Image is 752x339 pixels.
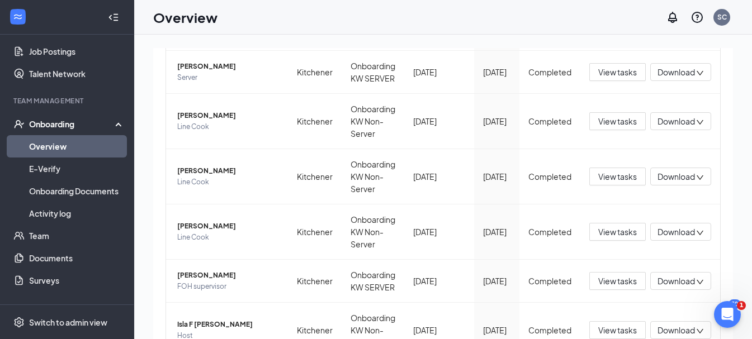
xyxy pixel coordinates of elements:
span: [PERSON_NAME] [177,61,279,72]
span: [PERSON_NAME] [177,165,279,176]
div: Switch to admin view [29,317,107,328]
span: Line Cook [177,232,279,243]
span: Download [658,171,695,183]
div: Team Management [13,96,122,106]
svg: WorkstreamLogo [12,11,23,22]
button: View tasks [589,168,646,185]
div: Completed [528,66,571,78]
td: Kitchener [288,51,342,94]
span: [PERSON_NAME] [177,270,279,281]
button: View tasks [589,112,646,130]
span: View tasks [598,170,637,183]
span: down [696,174,704,182]
td: Kitchener [288,94,342,149]
span: Server [177,72,279,83]
span: View tasks [598,275,637,287]
a: Talent Network [29,63,125,85]
a: Team [29,225,125,247]
span: Isla F [PERSON_NAME] [177,319,279,330]
button: View tasks [589,223,646,241]
div: [DATE] [413,275,465,287]
button: View tasks [589,63,646,81]
td: Onboarding KW SERVER [342,260,404,303]
div: [DATE] [413,66,465,78]
button: View tasks [589,272,646,290]
svg: Collapse [108,12,119,23]
span: down [696,327,704,335]
svg: QuestionInfo [690,11,704,24]
svg: UserCheck [13,118,25,130]
div: [DATE] [413,226,465,238]
span: 1 [737,301,746,310]
span: Download [658,226,695,238]
div: [DATE] [483,324,510,336]
div: Completed [528,275,571,287]
div: Completed [528,115,571,127]
button: View tasks [589,321,646,339]
div: [DATE] [413,115,465,127]
div: [DATE] [483,275,510,287]
span: View tasks [598,324,637,336]
td: Onboarding KW SERVER [342,51,404,94]
a: Overview [29,135,125,157]
td: Kitchener [288,149,342,204]
span: [PERSON_NAME] [177,221,279,232]
a: Activity log [29,202,125,225]
div: Onboarding [29,118,115,130]
div: [DATE] [483,66,510,78]
div: [DATE] [413,170,465,183]
svg: Notifications [666,11,679,24]
div: SC [717,12,727,22]
span: Download [658,275,695,287]
span: View tasks [598,115,637,127]
span: down [696,69,704,77]
span: View tasks [598,226,637,238]
a: E-Verify [29,157,125,180]
td: Kitchener [288,260,342,303]
div: [DATE] [483,226,510,238]
span: down [696,229,704,237]
a: Surveys [29,269,125,292]
span: Download [658,116,695,127]
div: [DATE] [483,170,510,183]
div: Payroll [13,303,122,312]
h1: Overview [153,8,217,27]
a: Onboarding Documents [29,180,125,202]
span: down [696,278,704,286]
td: Onboarding KW Non-Server [342,94,404,149]
div: [DATE] [483,115,510,127]
div: Completed [528,226,571,238]
div: Completed [528,170,571,183]
span: Download [658,66,695,78]
span: View tasks [598,66,637,78]
svg: Settings [13,317,25,328]
span: FOH supervisor [177,281,279,292]
td: Onboarding KW Non-Server [342,149,404,204]
td: Onboarding KW Non-Server [342,204,404,260]
span: down [696,118,704,126]
a: Documents [29,247,125,269]
div: Completed [528,324,571,336]
span: Line Cook [177,176,279,188]
div: [DATE] [413,324,465,336]
span: Line Cook [177,121,279,132]
a: Job Postings [29,40,125,63]
span: [PERSON_NAME] [177,110,279,121]
div: 30 [729,299,741,309]
iframe: Intercom live chat [714,301,741,328]
td: Kitchener [288,204,342,260]
span: Download [658,324,695,336]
